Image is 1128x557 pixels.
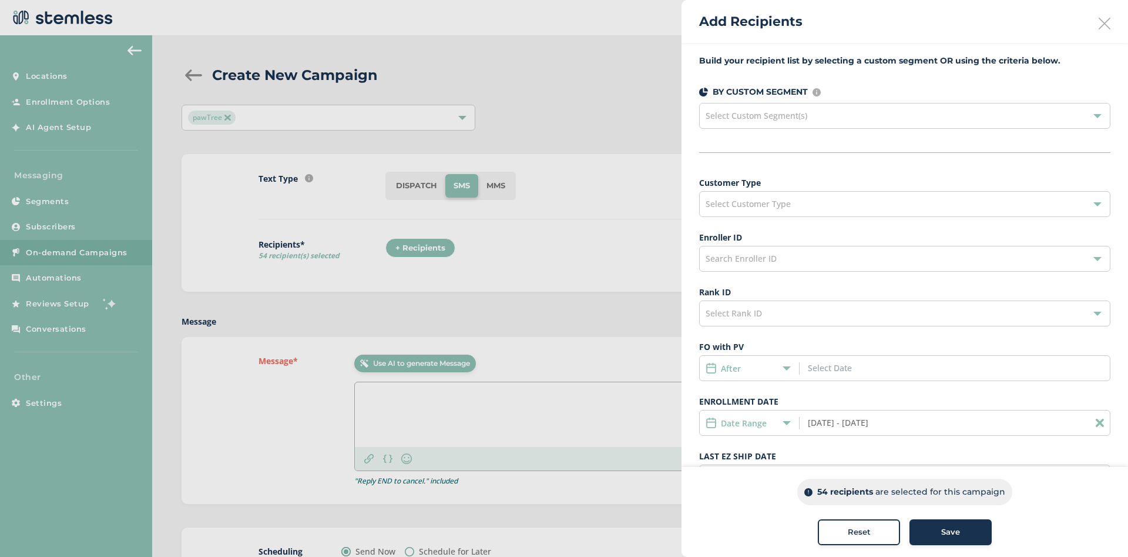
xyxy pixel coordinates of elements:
[721,362,741,375] label: After
[706,110,807,121] span: Select Custom Segment(s)
[706,253,777,264] span: Search Enroller ID
[699,341,1110,353] label: FO with PV
[941,526,960,538] span: Save
[804,488,813,496] img: icon-info-dark-48f6c5f3.svg
[875,486,1005,498] p: are selected for this campaign
[699,55,1110,67] label: Build your recipient list by selecting a custom segment OR using the criteria below.
[699,286,1110,298] label: Rank ID
[813,88,821,96] img: icon-info-236977d2.svg
[706,198,791,209] span: Select Customer Type
[1069,501,1128,557] iframe: Chat Widget
[699,450,1110,462] label: LAST EZ SHIP DATE
[713,86,808,98] p: BY CUSTOM SEGMENT
[699,12,803,31] h2: Add Recipients
[699,176,1110,189] label: Customer Type
[721,417,767,429] label: Date Range
[818,519,900,545] button: Reset
[706,308,762,319] span: Select Rank ID
[699,231,1110,244] label: Enroller ID
[699,88,708,96] img: icon-segments-dark-074adb27.svg
[909,519,992,545] button: Save
[808,362,914,374] input: Select Date
[808,416,914,429] input: Select Date
[848,526,871,538] span: Reset
[817,486,873,498] p: 54 recipients
[699,395,1110,408] label: ENROLLMENT DATE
